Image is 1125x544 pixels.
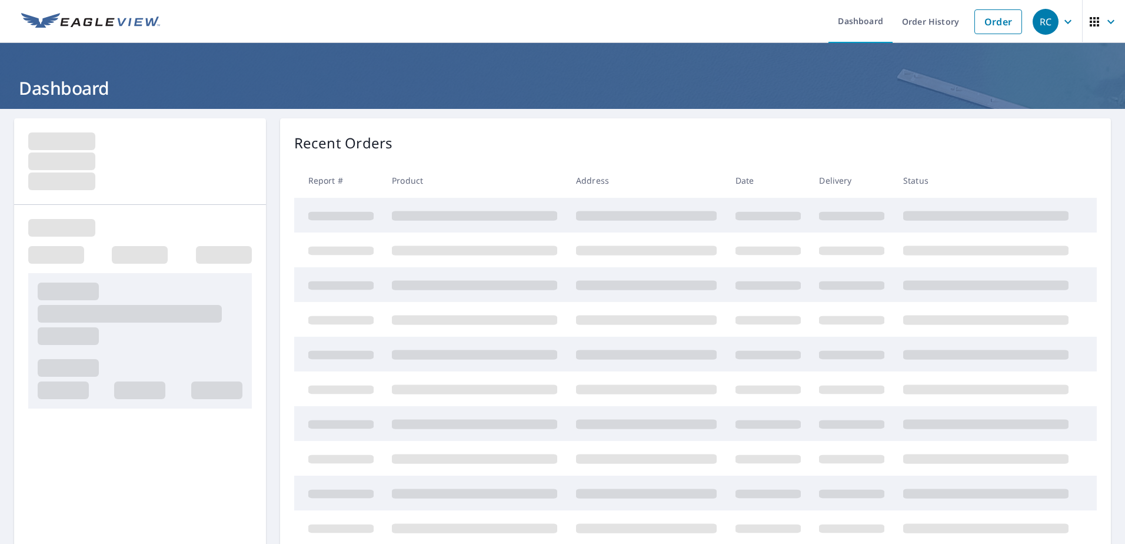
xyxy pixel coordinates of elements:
h1: Dashboard [14,76,1111,100]
p: Recent Orders [294,132,393,154]
th: Address [567,163,726,198]
th: Report # [294,163,383,198]
div: RC [1033,9,1059,35]
a: Order [974,9,1022,34]
th: Product [382,163,567,198]
th: Status [894,163,1078,198]
th: Date [726,163,810,198]
img: EV Logo [21,13,160,31]
th: Delivery [810,163,894,198]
